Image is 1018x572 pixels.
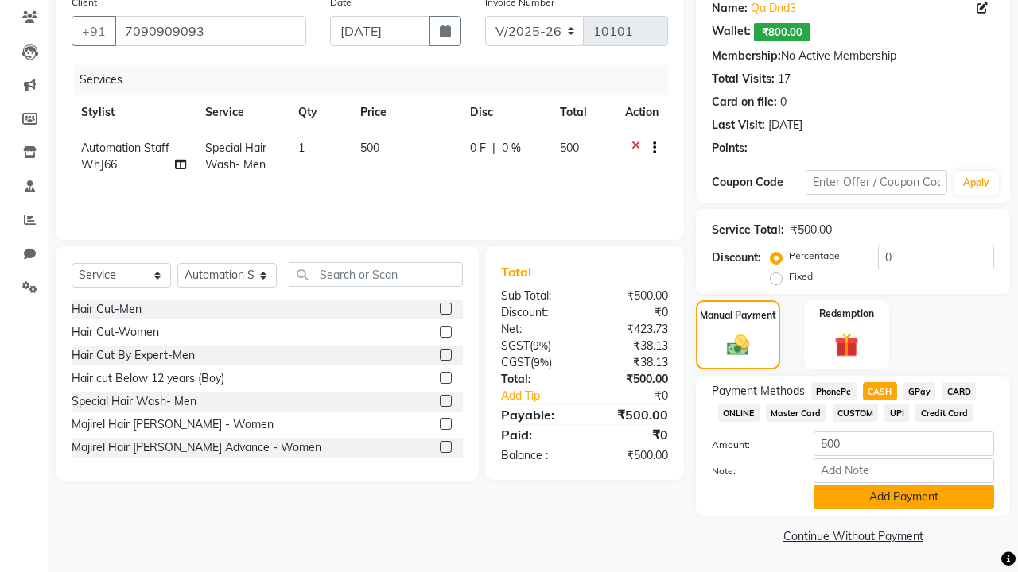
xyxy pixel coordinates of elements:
[700,464,802,478] label: Note:
[712,222,784,238] div: Service Total:
[814,485,994,509] button: Add Payment
[827,330,867,361] img: _gift.svg
[501,355,530,369] span: CGST
[806,170,947,195] input: Enter Offer / Coupon Code
[489,288,585,304] div: Sub Total:
[205,141,266,172] span: Special Hair Wash- Men
[811,382,857,400] span: PhonePe
[489,388,600,404] a: Add Tip
[81,141,169,172] span: Automation Staff WhJ66
[585,405,680,424] div: ₹500.00
[489,354,585,371] div: ( )
[863,382,897,400] span: CASH
[699,528,1007,545] a: Continue Without Payment
[712,249,761,266] div: Discount:
[489,447,585,464] div: Balance :
[72,301,142,318] div: Hair Cut-Men
[712,117,765,133] div: Last Visit:
[700,308,776,323] label: Manual Payment
[814,458,994,483] input: Add Note
[502,140,521,157] span: 0 %
[470,140,486,157] span: 0 F
[72,16,116,46] button: +91
[600,388,680,404] div: ₹0
[700,438,802,452] label: Amount:
[712,48,994,64] div: No Active Membership
[360,141,379,155] span: 500
[585,425,680,444] div: ₹0
[289,95,351,130] th: Qty
[791,222,832,238] div: ₹500.00
[492,140,495,157] span: |
[460,95,550,130] th: Disc
[789,249,840,263] label: Percentage
[712,94,777,110] div: Card on file:
[72,370,224,387] div: Hair cut Below 12 years (Boy)
[789,269,813,284] label: Fixed
[550,95,616,130] th: Total
[72,347,195,364] div: Hair Cut By Expert-Men
[766,404,826,422] span: Master Card
[712,174,806,191] div: Coupon Code
[534,356,549,369] span: 9%
[585,371,680,388] div: ₹500.00
[712,48,781,64] div: Membership:
[298,141,305,155] span: 1
[720,332,757,358] img: _cash.svg
[501,338,530,353] span: SGST
[72,439,321,456] div: Majirel Hair [PERSON_NAME] Advance - Women
[903,382,936,400] span: GPay
[585,288,680,304] div: ₹500.00
[585,304,680,321] div: ₹0
[489,405,585,424] div: Payable:
[768,117,802,133] div: [DATE]
[780,94,787,110] div: 0
[778,71,791,87] div: 17
[814,431,994,456] input: Amount
[585,338,680,354] div: ₹38.13
[712,71,775,87] div: Total Visits:
[489,304,585,321] div: Discount:
[196,95,289,130] th: Service
[833,404,879,422] span: CUSTOM
[72,95,196,130] th: Stylist
[754,23,810,41] span: ₹800.00
[72,324,159,341] div: Hair Cut-Women
[115,16,306,46] input: Search by Name/Mobile/Email/Code
[489,321,585,338] div: Net:
[560,141,579,155] span: 500
[489,338,585,354] div: ( )
[712,23,751,41] div: Wallet:
[942,382,976,400] span: CARD
[489,425,585,444] div: Paid:
[884,404,909,422] span: UPI
[712,140,748,157] div: Points:
[585,321,680,338] div: ₹423.73
[718,404,760,422] span: ONLINE
[585,354,680,371] div: ₹38.13
[915,404,973,422] span: Credit Card
[533,339,548,352] span: 9%
[712,383,805,400] span: Payment Methods
[72,416,274,433] div: Majirel Hair [PERSON_NAME] - Women
[73,65,680,95] div: Services
[501,264,538,280] span: Total
[616,95,668,130] th: Action
[72,393,196,410] div: Special Hair Wash- Men
[585,447,680,464] div: ₹500.00
[819,307,874,321] label: Redemption
[289,262,463,287] input: Search or Scan
[351,95,460,130] th: Price
[489,371,585,388] div: Total:
[954,171,999,195] button: Apply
